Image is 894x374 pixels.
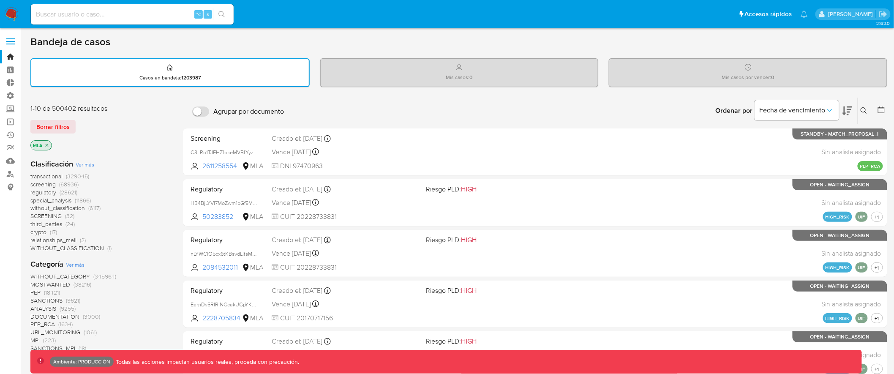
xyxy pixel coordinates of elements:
span: ⌥ [195,10,202,18]
p: Todas las acciones impactan usuarios reales, proceda con precaución. [114,358,300,366]
span: s [207,10,209,18]
p: Ambiente: PRODUCCIÓN [53,360,110,363]
a: Salir [879,10,888,19]
a: Notificaciones [801,11,808,18]
button: search-icon [213,8,230,20]
input: Buscar usuario o caso... [31,9,234,20]
span: Accesos rápidos [745,10,792,19]
p: diego.assum@mercadolibre.com [828,10,876,18]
